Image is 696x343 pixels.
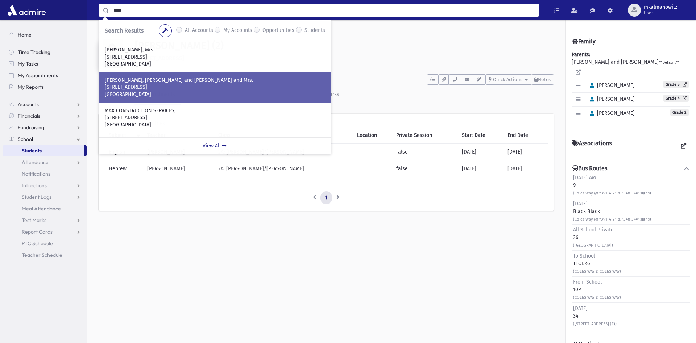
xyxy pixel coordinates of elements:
[573,305,588,311] span: [DATE]
[503,160,548,177] td: [DATE]
[573,269,621,274] small: (COLES WAY & COLES WAY)
[392,160,458,177] td: false
[105,114,325,121] p: [STREET_ADDRESS]
[18,49,50,55] span: Time Tracking
[587,96,635,102] span: [PERSON_NAME]
[3,29,87,41] a: Home
[22,240,53,247] span: PTC Schedule
[18,101,39,108] span: Accounts
[538,77,551,82] span: Notes
[663,81,689,88] a: Grade 5
[644,4,677,10] span: mkalmanowitz
[22,182,47,189] span: Infractions
[143,160,214,177] td: [PERSON_NAME]
[6,3,47,17] img: AdmirePro
[105,84,325,91] p: [STREET_ADDRESS]
[22,171,50,177] span: Notifications
[573,252,621,275] div: TTOLK6
[109,4,539,17] input: Search
[99,30,125,36] a: Students
[573,174,651,197] div: 9
[99,137,331,154] a: View All
[531,74,554,85] button: Notes
[214,160,352,177] td: 2A: [PERSON_NAME]/[PERSON_NAME]
[320,191,332,204] a: 1
[18,60,38,67] span: My Tasks
[22,229,53,235] span: Report Cards
[3,99,87,110] a: Accounts
[105,91,325,98] p: [GEOGRAPHIC_DATA]
[135,39,554,52] h1: [PERSON_NAME] (2)
[3,122,87,133] a: Fundraising
[22,217,46,223] span: Test Marks
[105,27,144,34] span: Search Results
[573,295,621,300] small: (COLES WAY & COLES WAY)
[503,144,548,160] td: [DATE]
[3,168,87,180] a: Notifications
[223,26,252,35] label: My Accounts
[3,214,87,226] a: Test Marks
[663,95,689,102] a: Grade 4
[3,133,87,145] a: School
[457,160,503,177] td: [DATE]
[493,77,522,82] span: Quick Actions
[572,165,607,172] h4: Bus Routes
[324,91,339,97] div: Marks
[572,140,612,153] h4: Associations
[573,226,614,249] div: 36
[3,58,87,70] a: My Tasks
[573,279,602,285] span: From School
[3,226,87,238] a: Report Cards
[573,322,617,326] small: ([STREET_ADDRESS] (E))
[3,46,87,58] a: Time Tracking
[105,60,325,68] p: [GEOGRAPHIC_DATA]
[22,147,42,154] span: Students
[105,121,325,129] p: [GEOGRAPHIC_DATA]
[573,175,596,181] span: [DATE] AM
[3,81,87,93] a: My Reports
[3,110,87,122] a: Financials
[22,159,49,166] span: Attendance
[644,10,677,16] span: User
[3,180,87,191] a: Infractions
[572,38,596,45] h4: Family
[22,205,61,212] span: Meal Attendance
[485,74,531,85] button: Quick Actions
[573,227,614,233] span: All School Private
[99,29,125,39] nav: breadcrumb
[18,32,32,38] span: Home
[105,54,325,61] p: [STREET_ADDRESS]
[573,243,613,248] small: ([GEOGRAPHIC_DATA])
[572,51,690,128] div: [PERSON_NAME] and [PERSON_NAME]
[3,70,87,81] a: My Appointments
[105,77,325,84] p: [PERSON_NAME], [PERSON_NAME] and [PERSON_NAME] and Mrs.
[587,110,635,116] span: [PERSON_NAME]
[135,55,554,62] h6: [STREET_ADDRESS]
[572,51,590,58] b: Parents:
[392,127,458,144] th: Private Session
[3,191,87,203] a: Student Logs
[18,84,44,90] span: My Reports
[105,107,325,114] p: MAX CONSTRUCTION SERVICES,
[670,109,689,116] span: Grade 2
[573,200,651,223] div: Black Black
[18,124,44,131] span: Fundraising
[99,85,134,105] a: Activity
[573,305,617,327] div: 34
[22,252,62,258] span: Teacher Schedule
[18,72,58,79] span: My Appointments
[3,249,87,261] a: Teacher Schedule
[573,278,621,301] div: 10P
[573,253,595,259] span: To School
[105,46,325,54] p: [PERSON_NAME], Mrs.
[3,156,87,168] a: Attendance
[392,144,458,160] td: false
[22,194,51,200] span: Student Logs
[3,238,87,249] a: PTC Schedule
[3,203,87,214] a: Meal Attendance
[3,145,84,156] a: Students
[104,160,143,177] td: Hebrew
[573,201,588,207] span: [DATE]
[185,26,213,35] label: All Accounts
[457,144,503,160] td: [DATE]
